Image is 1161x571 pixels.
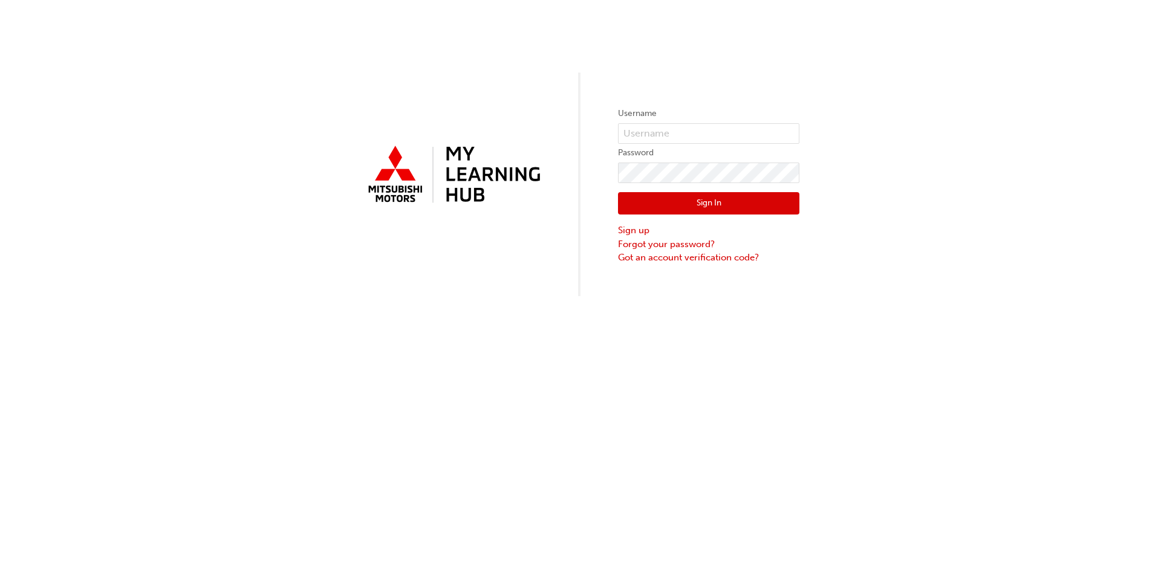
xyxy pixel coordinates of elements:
a: Sign up [618,224,799,237]
label: Password [618,146,799,160]
input: Username [618,123,799,144]
img: mmal [362,141,543,210]
a: Got an account verification code? [618,251,799,265]
a: Forgot your password? [618,237,799,251]
button: Sign In [618,192,799,215]
label: Username [618,106,799,121]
